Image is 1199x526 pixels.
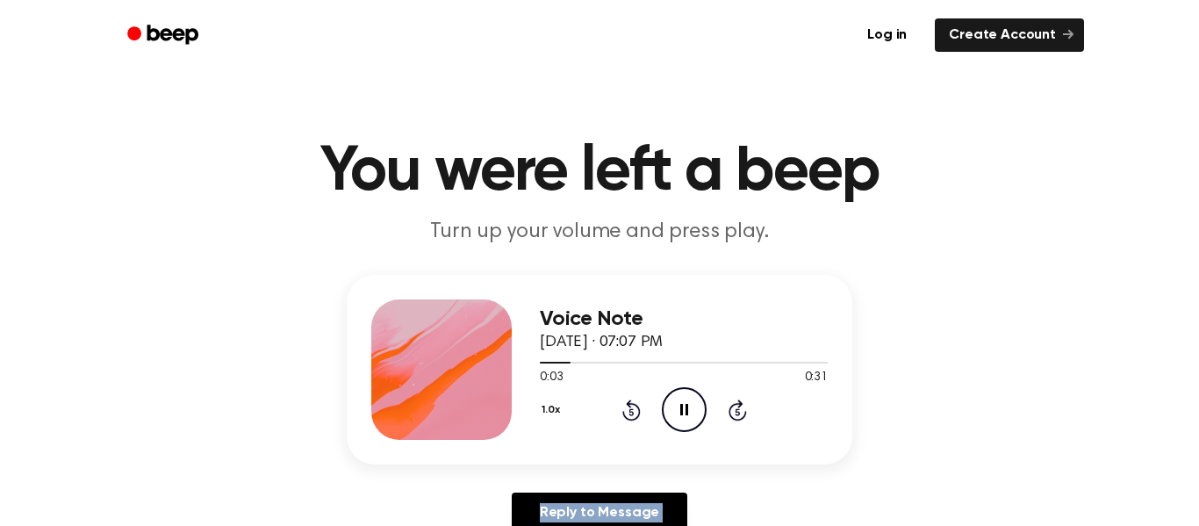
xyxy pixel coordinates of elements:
[150,141,1049,204] h1: You were left a beep
[262,218,937,247] p: Turn up your volume and press play.
[935,18,1084,52] a: Create Account
[115,18,214,53] a: Beep
[540,335,663,350] span: [DATE] · 07:07 PM
[540,307,828,331] h3: Voice Note
[850,15,924,55] a: Log in
[540,395,566,425] button: 1.0x
[540,369,563,387] span: 0:03
[805,369,828,387] span: 0:31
